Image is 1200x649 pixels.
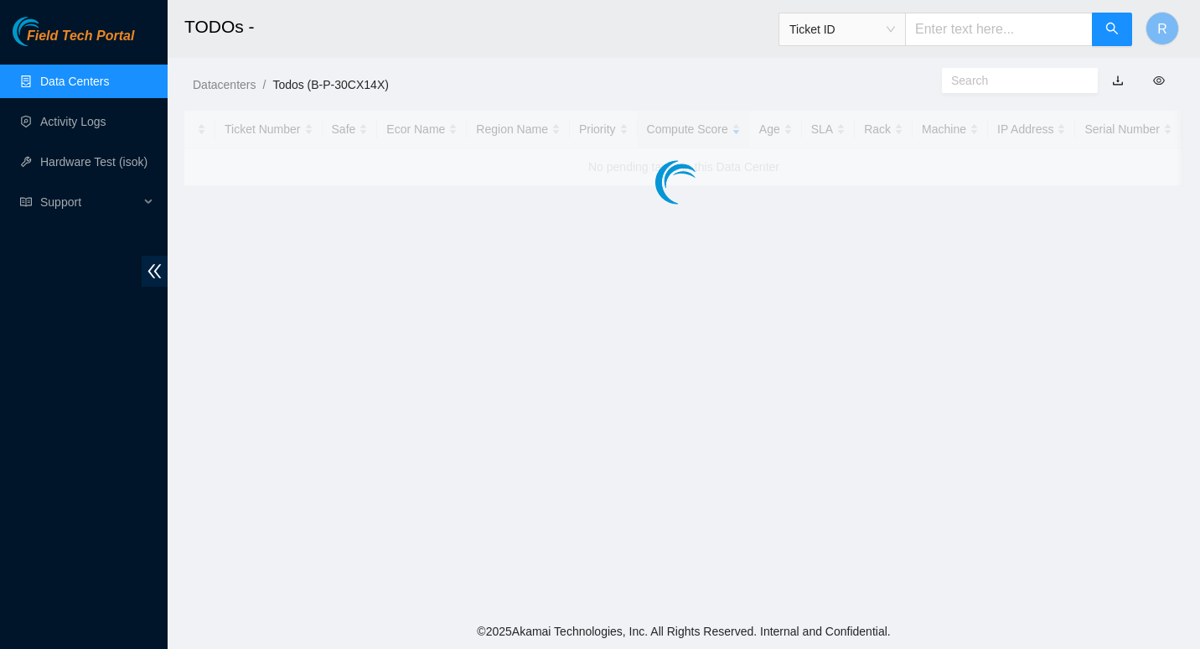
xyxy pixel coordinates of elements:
button: download [1099,67,1136,94]
span: eye [1153,75,1165,86]
span: Ticket ID [789,17,895,42]
a: Activity Logs [40,115,106,128]
footer: © 2025 Akamai Technologies, Inc. All Rights Reserved. Internal and Confidential. [168,614,1200,649]
img: Akamai Technologies [13,17,85,46]
a: Data Centers [40,75,109,88]
span: / [262,78,266,91]
span: Support [40,185,139,219]
input: Enter text here... [905,13,1093,46]
button: search [1092,13,1132,46]
a: Todos (B-P-30CX14X) [272,78,389,91]
span: double-left [142,256,168,287]
span: search [1105,22,1119,38]
input: Search [951,71,1075,90]
a: Hardware Test (isok) [40,155,147,169]
a: Akamai TechnologiesField Tech Portal [13,30,134,52]
span: read [20,196,32,208]
span: Field Tech Portal [27,29,134,44]
button: R [1146,12,1179,45]
a: Datacenters [193,78,256,91]
span: R [1157,18,1167,39]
